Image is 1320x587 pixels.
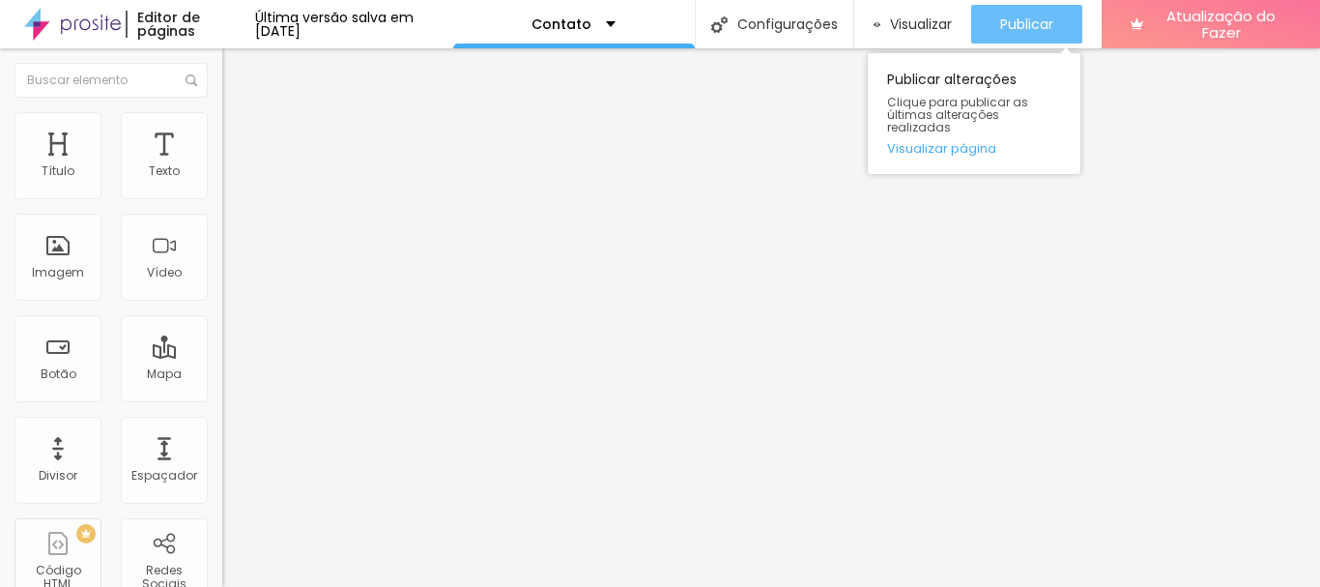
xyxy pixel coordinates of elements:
[41,366,76,382] font: Botão
[1166,6,1276,43] font: Atualização do Fazer
[42,162,74,179] font: Título
[854,5,971,44] button: Visualizar
[531,15,591,34] font: Contato
[737,15,838,34] font: Configurações
[255,8,414,41] font: Última versão salva em [DATE]
[32,264,84,280] font: Imagem
[14,63,208,98] input: Buscar elemento
[147,366,182,382] font: Mapa
[131,467,197,484] font: Espaçador
[887,142,1061,155] a: Visualizar página
[711,16,728,33] img: Ícone
[1000,15,1053,34] font: Publicar
[887,94,1028,135] font: Clique para publicar as últimas alterações realizadas
[222,48,1320,587] iframe: Editor
[137,8,200,41] font: Editor de páginas
[971,5,1082,44] button: Publicar
[147,264,182,280] font: Vídeo
[890,15,952,34] font: Visualizar
[887,139,996,158] font: Visualizar página
[874,16,880,33] img: view-1.svg
[149,162,180,179] font: Texto
[887,70,1017,89] font: Publicar alterações
[186,74,197,86] img: Ícone
[39,467,77,484] font: Divisor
